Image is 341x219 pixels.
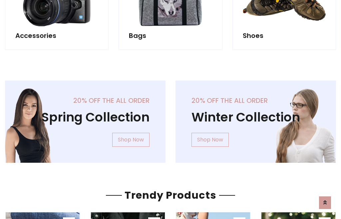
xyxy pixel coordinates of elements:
[129,32,212,40] h5: Bags
[112,133,150,147] a: Shop Now
[191,110,320,125] h1: Winter Collection
[191,97,320,105] h5: 20% off the all order
[15,32,98,40] h5: Accessories
[122,188,219,202] span: Trendy Products
[21,110,150,125] h1: Spring Collection
[191,133,229,147] a: Shop Now
[21,97,150,105] h5: 20% off the all order
[243,32,326,40] h5: Shoes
